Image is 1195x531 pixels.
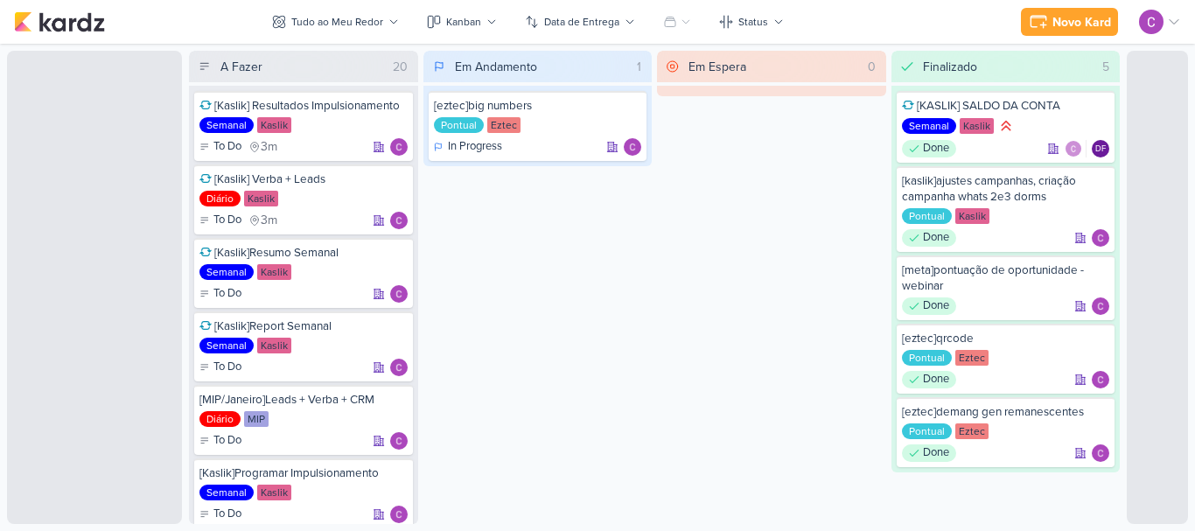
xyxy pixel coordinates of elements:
div: [meta]pontuação de oportunidade - webinar [902,262,1110,294]
div: To Do [199,212,241,229]
img: Carlos Lima [1065,140,1082,157]
div: [MIP/Janeiro]Leads + Verba + CRM [199,392,408,408]
div: To Do [199,359,241,376]
p: Done [923,371,949,388]
p: Done [923,297,949,315]
img: Carlos Lima [390,506,408,523]
div: último check-in há 3 meses [248,138,277,156]
div: [KASLIK] SALDO DA CONTA [902,98,1110,114]
div: Em Espera [688,58,746,76]
div: Kaslik [257,485,291,500]
img: Carlos Lima [390,138,408,156]
div: Diário [199,411,241,427]
div: último check-in há 3 meses [248,212,277,229]
div: [Kaslik]Report Semanal [199,318,408,334]
div: [eztec]big numbers [434,98,642,114]
div: Eztec [487,117,521,133]
div: Done [902,140,956,157]
img: Carlos Lima [1092,297,1109,315]
div: Diário [199,191,241,206]
div: Colaboradores: Carlos Lima [1065,140,1087,157]
div: To Do [199,432,241,450]
div: Pontual [434,117,484,133]
div: To Do [199,138,241,156]
button: Novo Kard [1021,8,1118,36]
span: 3m [261,214,277,227]
div: Responsável: Carlos Lima [390,285,408,303]
p: To Do [213,138,241,156]
div: Semanal [199,117,254,133]
div: [eztec]qrcode [902,331,1110,346]
div: Done [902,297,956,315]
img: Carlos Lima [1092,229,1109,247]
img: Carlos Lima [390,285,408,303]
div: MIP [244,411,269,427]
div: 20 [386,58,415,76]
div: [Kaslik]Resumo Semanal [199,245,408,261]
div: To Do [199,506,241,523]
img: kardz.app [14,11,105,32]
div: Semanal [199,264,254,280]
div: Semanal [199,338,254,353]
p: To Do [213,285,241,303]
div: Semanal [199,485,254,500]
div: [Kaslik]Programar Impulsionamento [199,465,408,481]
img: Carlos Lima [1092,444,1109,462]
div: [Kaslik] Resultados Impulsionamento [199,98,408,114]
div: 0 [861,58,883,76]
div: Responsável: Carlos Lima [1092,229,1109,247]
div: In Progress [434,138,502,156]
img: Carlos Lima [1092,371,1109,388]
div: Done [902,371,956,388]
div: Pontual [902,423,952,439]
div: Responsável: Carlos Lima [1092,371,1109,388]
div: Kaslik [257,117,291,133]
div: Responsável: Carlos Lima [390,138,408,156]
div: Pontual [902,208,952,224]
p: To Do [213,432,241,450]
div: Kaslik [955,208,989,224]
div: Eztec [955,350,989,366]
p: To Do [213,212,241,229]
p: To Do [213,359,241,376]
div: Responsável: Carlos Lima [390,506,408,523]
div: Diego Freitas [1092,140,1109,157]
p: To Do [213,506,241,523]
div: Responsável: Carlos Lima [390,432,408,450]
div: Kaslik [257,338,291,353]
div: Prioridade Alta [997,117,1015,135]
p: DF [1095,145,1106,154]
p: Done [923,444,949,462]
div: 1 [630,58,648,76]
span: 3m [261,141,277,153]
div: Novo Kard [1052,13,1111,31]
div: [kaslik]ajustes campanhas, criação campanha whats 2e3 dorms [902,173,1110,205]
div: [eztec]demang gen remanescentes [902,404,1110,420]
img: Carlos Lima [390,212,408,229]
img: Carlos Lima [1139,10,1164,34]
img: Carlos Lima [624,138,641,156]
div: Pontual [902,350,952,366]
div: Semanal [902,118,956,134]
div: Responsável: Carlos Lima [390,359,408,376]
div: Em Andamento [455,58,537,76]
img: Carlos Lima [390,359,408,376]
div: Kaslik [257,264,291,280]
div: Responsável: Carlos Lima [1092,444,1109,462]
div: Responsável: Carlos Lima [390,212,408,229]
div: Responsável: Diego Freitas [1092,140,1109,157]
div: Kaslik [244,191,278,206]
div: 5 [1095,58,1116,76]
div: To Do [199,285,241,303]
div: Done [902,444,956,462]
div: A Fazer [220,58,262,76]
p: Done [923,140,949,157]
div: Kaslik [960,118,994,134]
div: Done [902,229,956,247]
div: Responsável: Carlos Lima [1092,297,1109,315]
div: [Kaslik] Verba + Leads [199,171,408,187]
p: Done [923,229,949,247]
div: Responsável: Carlos Lima [624,138,641,156]
img: Carlos Lima [390,432,408,450]
p: In Progress [448,138,502,156]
